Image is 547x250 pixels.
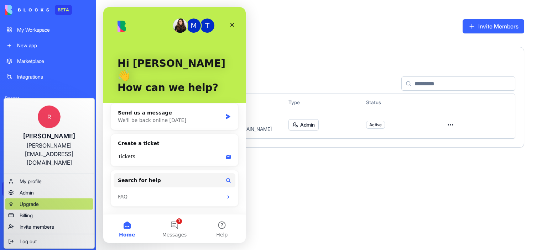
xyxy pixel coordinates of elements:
[5,176,93,187] a: My profile
[5,187,93,198] a: Admin
[5,198,93,210] a: Upgrade
[59,225,84,230] span: Messages
[20,201,39,208] span: Upgrade
[2,95,94,101] span: Recent
[20,212,33,219] span: Billing
[47,207,95,236] button: Messages
[20,238,37,245] span: Log out
[123,11,135,24] div: Close
[5,221,93,233] a: Invite members
[20,178,42,185] span: My profile
[11,141,87,167] div: [PERSON_NAME][EMAIL_ADDRESS][DOMAIN_NAME]
[20,223,54,230] span: Invite members
[38,106,61,128] span: R
[95,207,142,236] button: Help
[103,7,246,243] iframe: Intercom live chat
[5,210,93,221] a: Billing
[16,225,32,230] span: Home
[20,189,34,196] span: Admin
[113,225,124,230] span: Help
[11,131,87,141] div: [PERSON_NAME]
[5,100,93,172] a: R[PERSON_NAME][PERSON_NAME][EMAIL_ADDRESS][DOMAIN_NAME]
